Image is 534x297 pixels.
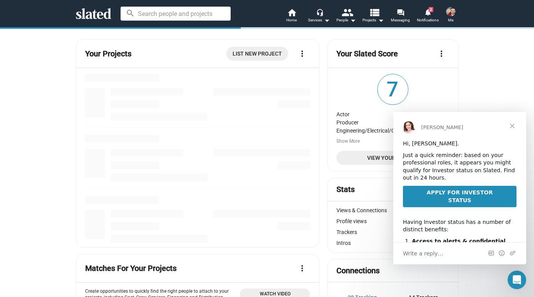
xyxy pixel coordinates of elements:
[286,16,297,25] span: Home
[393,112,526,264] iframe: Intercom live chat message
[336,240,404,246] div: Intros
[336,16,356,25] div: People
[387,8,414,25] a: Messaging
[336,126,420,134] dt: Engineering/Electrical/Grips
[336,109,420,117] dt: Actor
[437,49,446,58] mat-icon: more_vert
[336,49,398,59] mat-card-title: Your Slated Score
[336,151,449,165] a: View Your Profile
[336,229,404,235] div: Trackers
[121,7,231,21] input: Search people and projects
[336,117,420,126] dt: Producer
[378,74,408,105] span: 7
[233,47,282,61] span: List New Project
[336,218,404,224] div: Profile views
[446,7,455,16] img: Michael Consiglio
[333,8,360,25] button: People
[85,49,131,59] mat-card-title: Your Projects
[414,8,441,25] a: 2Notifications
[336,207,404,213] div: Views & Connections
[336,184,355,195] mat-card-title: Stats
[391,16,410,25] span: Messaging
[376,16,385,25] mat-icon: arrow_drop_down
[362,16,384,25] span: Projects
[336,138,360,145] button: Show More
[298,264,307,273] mat-icon: more_vert
[322,16,331,25] mat-icon: arrow_drop_down
[417,16,439,25] span: Notifications
[360,8,387,25] button: Projects
[85,263,177,274] mat-card-title: Matches For Your Projects
[420,109,449,117] dd: 7
[308,16,330,25] div: Services
[305,8,333,25] button: Services
[19,126,123,176] li: Every time a project on Slated reaches a Project Score of 70 or higher, we send an alert to all m...
[278,8,305,25] a: Home
[298,49,307,58] mat-icon: more_vert
[348,16,357,25] mat-icon: arrow_drop_down
[316,9,323,16] mat-icon: headset_mic
[19,126,112,140] b: Access to alerts & confidential deal terms.
[341,7,352,18] mat-icon: people
[336,266,380,276] mat-card-title: Connections
[424,8,431,16] mat-icon: notifications
[508,271,526,289] iframe: Intercom live chat
[226,47,288,61] a: List New Project
[10,136,50,147] span: Write a reply…
[397,9,404,16] mat-icon: forum
[368,7,380,18] mat-icon: view_list
[429,7,433,12] span: 2
[448,16,453,25] span: Me
[441,5,460,26] button: Michael ConsiglioMe
[287,8,296,17] mat-icon: home
[343,151,443,165] span: View Your Profile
